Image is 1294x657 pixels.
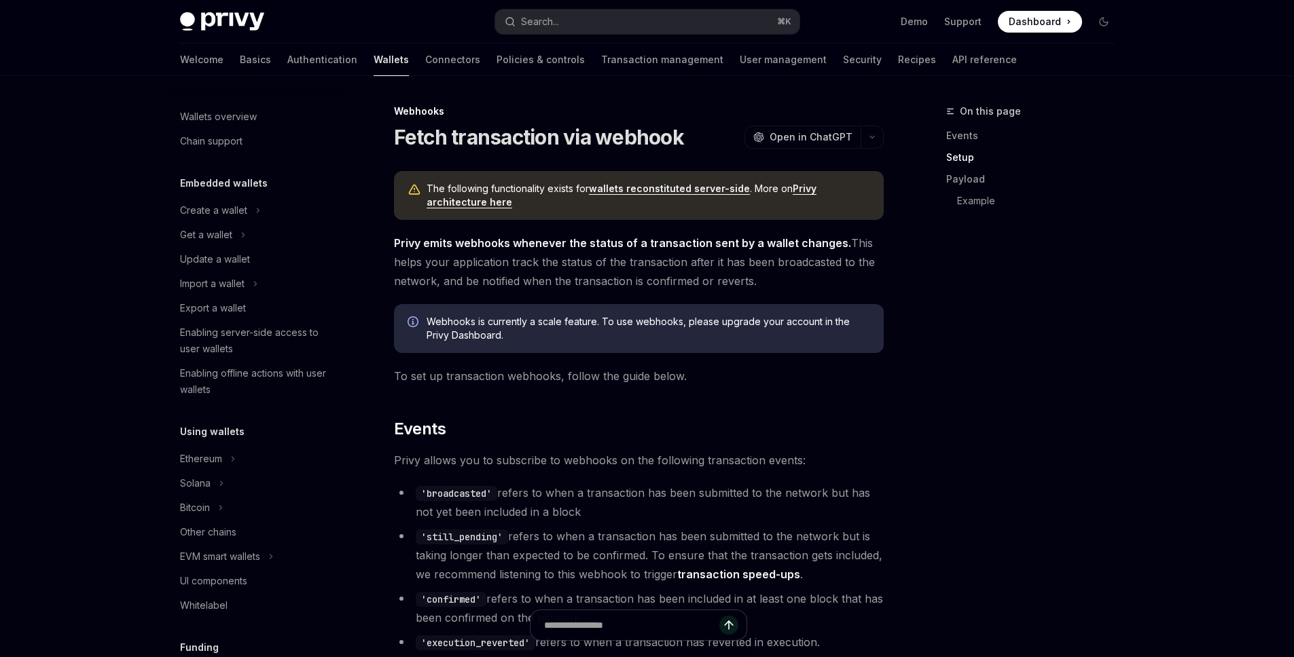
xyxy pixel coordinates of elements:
span: Events [394,418,446,440]
div: Wallets overview [180,109,257,125]
h5: Embedded wallets [180,175,268,191]
a: Enabling server-side access to user wallets [169,320,343,361]
div: Enabling server-side access to user wallets [180,324,335,357]
a: Update a wallet [169,247,343,271]
div: Export a wallet [180,300,246,316]
a: Transaction management [601,43,723,76]
span: On this page [960,103,1021,119]
a: Other chains [169,520,343,544]
div: Ethereum [180,451,222,467]
a: transaction speed-ups [677,567,800,582]
div: Create a wallet [180,202,247,219]
div: Chain support [180,133,242,149]
div: Get a wallet [180,227,232,243]
code: 'broadcasted' [416,486,497,501]
a: Example [957,190,1126,212]
span: The following functionality exists for . More on [427,182,870,209]
a: Dashboard [998,11,1082,33]
div: Webhooks [394,105,884,118]
h5: Using wallets [180,424,245,440]
div: Whitelabel [180,597,228,614]
a: Whitelabel [169,593,343,618]
button: Toggle dark mode [1093,11,1115,33]
a: Authentication [287,43,357,76]
img: dark logo [180,12,264,31]
li: refers to when a transaction has been submitted to the network but has not yet been included in a... [394,483,884,521]
span: To set up transaction webhooks, follow the guide below. [394,367,884,386]
code: 'still_pending' [416,529,508,544]
strong: Privy emits webhooks whenever the status of a transaction sent by a wallet changes. [394,236,851,250]
div: UI components [180,573,247,589]
a: UI components [169,569,343,593]
svg: Warning [408,183,421,197]
a: Security [843,43,882,76]
span: This helps your application track the status of the transaction after it has been broadcasted to ... [394,233,884,290]
a: User management [740,43,827,76]
a: Enabling offline actions with user wallets [169,361,343,402]
span: ⌘ K [777,16,791,27]
div: EVM smart wallets [180,548,260,565]
div: Solana [180,475,211,491]
a: Basics [240,43,271,76]
a: wallets reconstituted server-side [589,183,750,195]
div: Import a wallet [180,276,245,292]
span: Webhooks is currently a scale feature. To use webhooks, please upgrade your account in the Privy ... [427,315,870,342]
a: Wallets overview [169,105,343,129]
a: Payload [946,168,1126,190]
a: Connectors [425,43,480,76]
a: Support [944,15,982,29]
a: Demo [901,15,928,29]
div: Other chains [180,524,236,540]
span: Open in ChatGPT [770,130,852,144]
div: Update a wallet [180,251,250,267]
span: Dashboard [1009,15,1061,29]
div: Search... [521,14,559,30]
div: Enabling offline actions with user wallets [180,365,335,398]
h5: Funding [180,639,219,656]
a: Export a wallet [169,296,343,320]
li: refers to when a transaction has been included in at least one block that has been confirmed on t... [394,589,884,627]
a: Events [946,125,1126,147]
button: Open in ChatGPT [744,126,861,149]
a: Setup [946,147,1126,168]
a: Policies & controls [497,43,585,76]
a: Chain support [169,129,343,153]
a: Wallets [374,43,409,76]
code: 'confirmed' [416,592,486,607]
button: Send message [719,616,738,635]
a: Welcome [180,43,223,76]
div: Bitcoin [180,500,210,516]
span: Privy allows you to subscribe to webhooks on the following transaction events: [394,451,884,470]
h1: Fetch transaction via webhook [394,125,684,149]
button: Search...⌘K [495,10,799,34]
a: API reference [952,43,1017,76]
li: refers to when a transaction has been submitted to the network but is taking longer than expected... [394,527,884,584]
a: Recipes [898,43,936,76]
svg: Info [408,316,421,330]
